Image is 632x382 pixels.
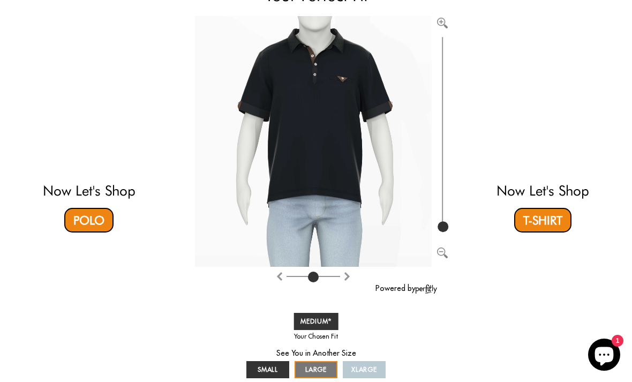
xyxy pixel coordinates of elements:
[343,269,351,282] button: Rotate counter clockwise
[437,246,448,257] button: Zoom out
[294,313,338,330] a: MEDIUM
[64,208,114,233] a: Polo
[343,272,351,281] img: Rotate counter clockwise
[437,18,448,28] img: Zoom in
[275,272,284,281] img: Rotate clockwise
[258,365,279,373] span: SMALL
[437,248,448,258] img: Zoom out
[275,269,284,282] button: Rotate clockwise
[300,317,332,325] span: MEDIUM
[514,208,571,233] a: T-Shirt
[437,16,448,27] button: Zoom in
[496,182,589,199] a: Now Let's Shop
[351,365,378,373] span: XLARGE
[416,284,437,294] img: perfitly-logo_73ae6c82-e2e3-4a36-81b1-9e913f6ac5a1.png
[375,283,437,293] a: Powered by
[195,16,432,267] img: Brand%2fOtero%2f10004-v2-R%2f56%2f7-L%2fAv%2f29df0c06-7dea-11ea-9f6a-0e35f21fd8c2%2fBlack%2f1%2ff...
[43,182,136,199] a: Now Let's Shop
[295,361,337,378] a: LARGE
[343,361,386,378] a: XLARGE
[585,339,623,373] inbox-online-store-chat: Shopify online store chat
[246,361,289,378] a: SMALL
[305,365,327,373] span: LARGE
